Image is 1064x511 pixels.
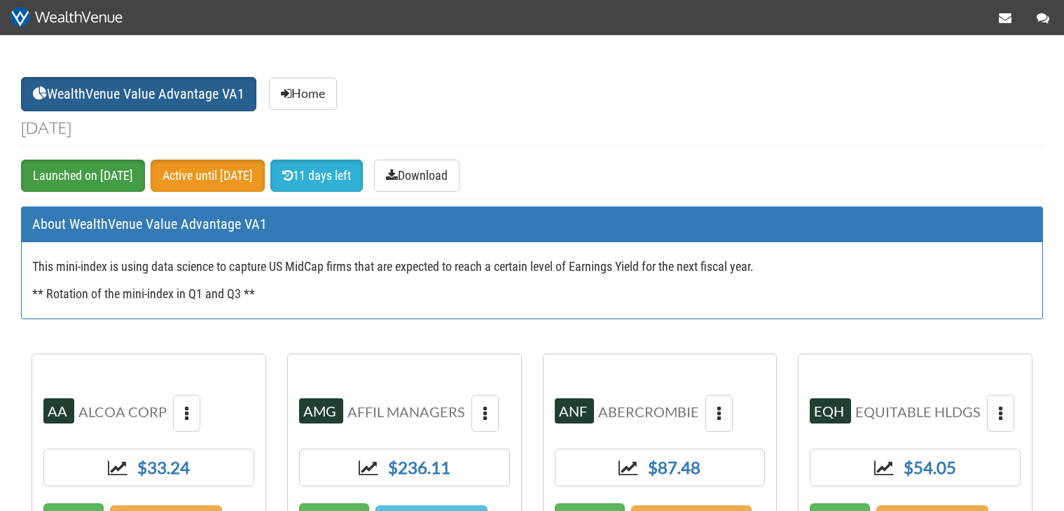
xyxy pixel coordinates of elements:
[388,457,450,477] a: $236.11
[48,402,67,419] span: AA
[269,78,337,110] a: Home
[21,160,145,192] a: Launched on [DATE]
[559,402,587,419] span: ANF
[21,77,256,111] a: WealthVenue Value Advantage VA1
[347,402,465,419] span: AFFIL MANAGERS
[11,7,123,27] img: wv-white_435x79p.png
[22,207,1042,242] div: About WealthVenue Value Advantage VA1
[598,402,699,419] span: ABERCROMBIE
[32,260,1032,301] h4: This mini-index is using data science to capture US MidCap firms that are expected to reach a cer...
[270,160,363,192] a: 11 days left
[137,457,190,477] a: $33.24
[21,118,71,137] small: [DATE]
[904,457,956,477] a: $54.05
[374,160,460,192] a: Download
[814,402,844,419] span: EQH
[303,402,336,419] span: AMG
[855,402,981,419] span: EQUITABLE HLDGS
[78,402,167,419] span: ALCOA CORP
[648,457,700,477] a: $87.48
[151,160,265,192] a: Active until [DATE]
